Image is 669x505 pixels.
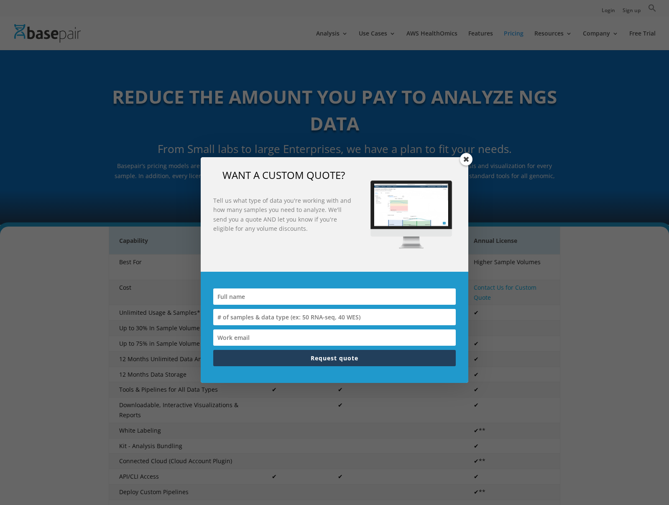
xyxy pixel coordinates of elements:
[213,309,456,325] input: # of samples & data type (ex: 50 RNA-seq, 40 WES)
[627,463,659,495] iframe: Drift Widget Chat Controller
[213,350,456,366] button: Request quote
[213,196,351,232] strong: Tell us what type of data you're working with and how many samples you need to analyze. We'll sen...
[213,288,456,305] input: Full name
[311,354,358,362] span: Request quote
[213,329,456,346] input: Work email
[222,168,345,182] span: WANT A CUSTOM QUOTE?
